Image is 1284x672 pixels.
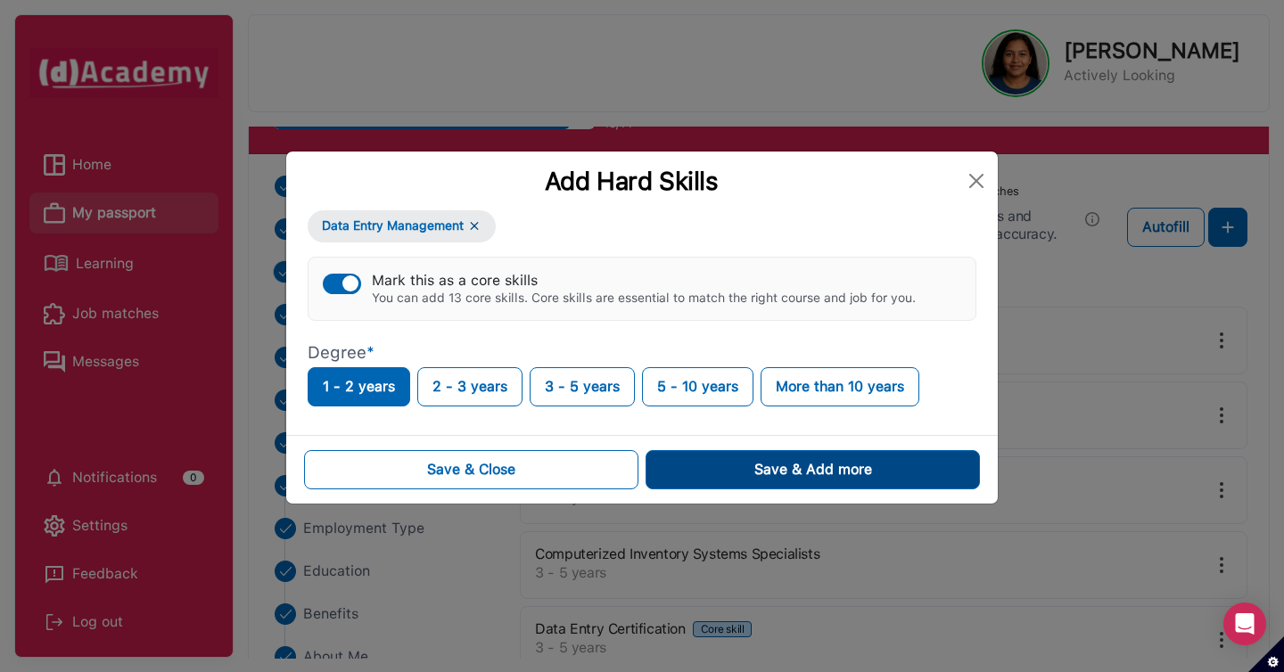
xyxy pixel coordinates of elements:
button: 2 - 3 years [417,367,523,406]
button: 5 - 10 years [642,367,753,406]
div: Mark this as a core skills [372,272,916,289]
button: Set cookie preferences [1248,636,1284,672]
button: Save & Close [304,450,638,489]
button: 3 - 5 years [530,367,635,406]
button: More than 10 years [761,367,919,406]
div: Open Intercom Messenger [1223,602,1266,645]
img: x [467,218,481,234]
button: Mark this as a core skillsYou can add 13 core skills. Core skills are essential to match the righ... [323,274,361,294]
button: Close [962,167,991,195]
button: Data Entry Management [308,210,496,242]
button: Save & Add more [646,450,980,489]
span: Data Entry Management [322,217,464,235]
div: Save & Add more [754,459,872,480]
div: Add Hard Skills [300,166,962,196]
button: 1 - 2 years [308,367,410,406]
p: Degree [308,342,976,364]
div: Save & Close [427,459,515,480]
div: You can add 13 core skills. Core skills are essential to match the right course and job for you. [372,291,916,306]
